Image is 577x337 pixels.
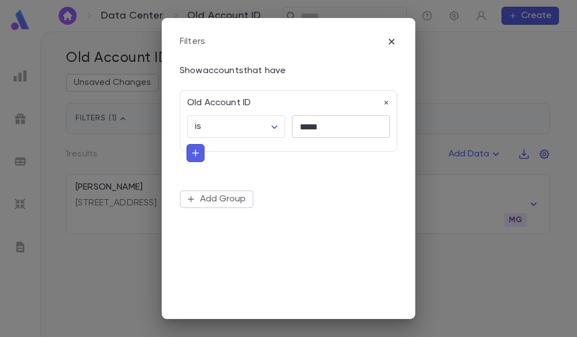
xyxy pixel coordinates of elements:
[180,91,390,109] div: Old Account ID
[180,36,205,47] div: Filters
[180,65,397,77] p: Show accounts that have
[187,116,285,138] div: is
[180,190,254,208] button: Add Group
[195,122,201,131] span: is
